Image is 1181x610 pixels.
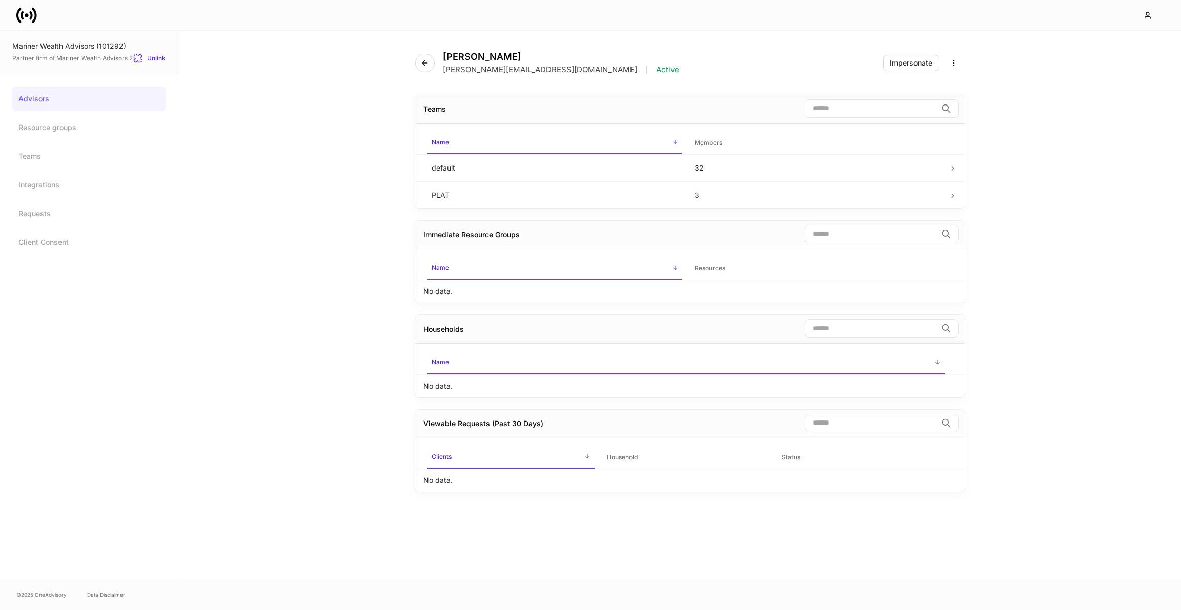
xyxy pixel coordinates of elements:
[603,447,770,468] span: Household
[427,132,682,154] span: Name
[432,263,449,272] h6: Name
[695,138,722,148] h6: Members
[423,324,464,334] div: Households
[423,229,520,240] div: Immediate Resource Groups
[423,418,543,429] div: Viewable Requests (Past 30 Days)
[427,258,682,280] span: Name
[423,154,686,181] td: default
[607,452,638,462] h6: Household
[423,381,453,391] p: No data.
[423,181,686,208] td: PLAT
[12,54,133,62] span: Partner firm of
[12,230,166,255] a: Client Consent
[423,104,446,114] div: Teams
[432,137,449,147] h6: Name
[690,133,945,154] span: Members
[12,41,166,51] div: Mariner Wealth Advisors (101292)
[656,65,679,75] p: Active
[423,475,453,486] p: No data.
[12,115,166,140] a: Resource groups
[427,447,595,469] span: Clients
[12,173,166,197] a: Integrations
[12,201,166,226] a: Requests
[56,54,133,62] a: Mariner Wealth Advisors 2
[695,263,725,273] h6: Resources
[432,452,452,461] h6: Clients
[645,65,648,75] p: |
[423,286,453,297] p: No data.
[443,51,679,62] h4: [PERSON_NAME]
[443,65,637,75] p: [PERSON_NAME][EMAIL_ADDRESS][DOMAIN_NAME]
[686,181,949,208] td: 3
[427,352,945,374] span: Name
[16,591,67,599] span: © 2025 OneAdvisory
[12,87,166,111] a: Advisors
[778,447,945,468] span: Status
[12,144,166,169] a: Teams
[782,452,800,462] h6: Status
[883,55,939,71] button: Impersonate
[690,258,945,279] span: Resources
[133,53,166,64] button: Unlink
[87,591,125,599] a: Data Disclaimer
[686,154,949,181] td: 32
[890,59,932,67] div: Impersonate
[432,357,449,367] h6: Name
